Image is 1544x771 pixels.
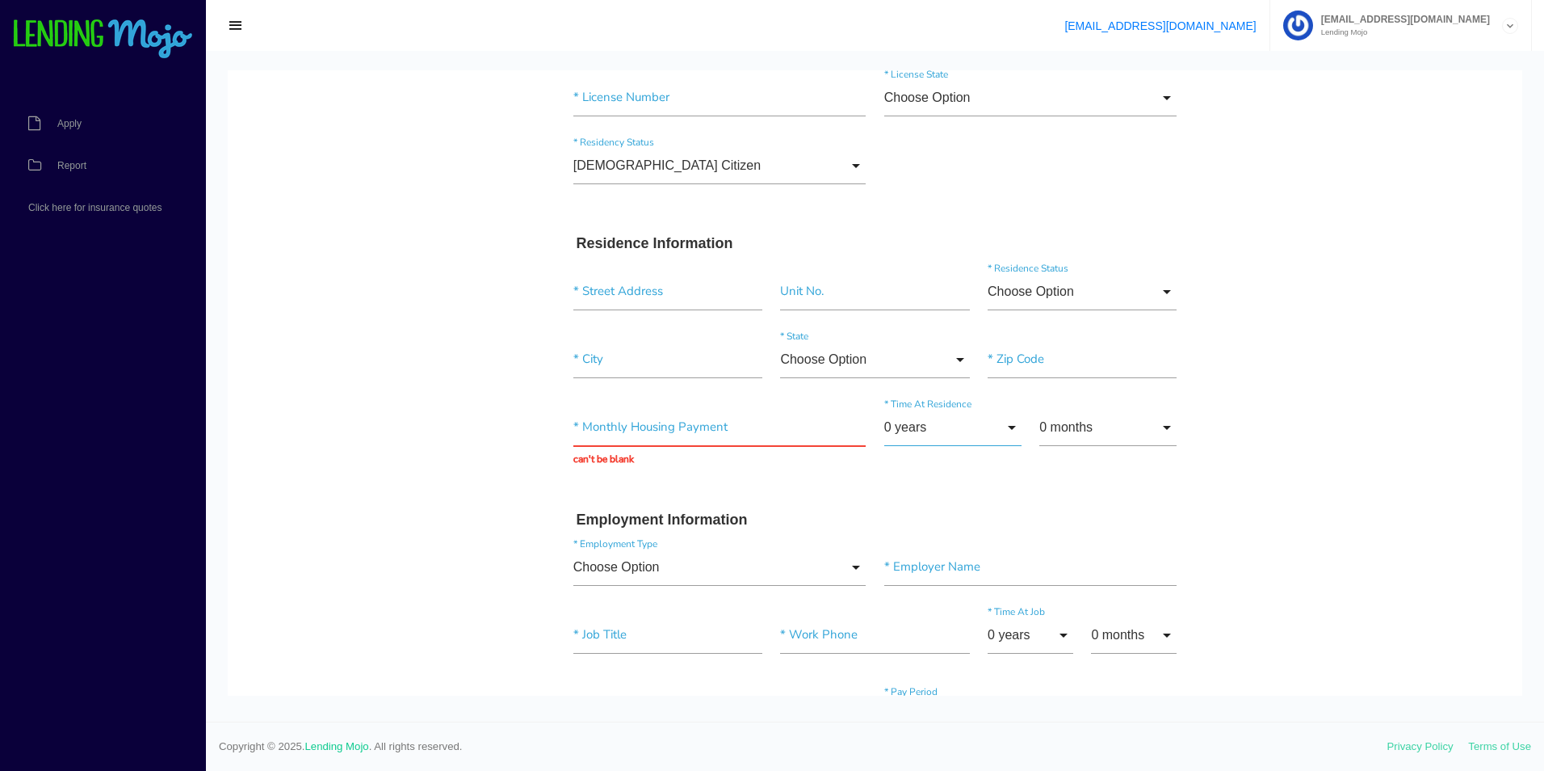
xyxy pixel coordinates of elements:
a: Lending Mojo [305,740,369,752]
a: Privacy Policy [1387,740,1454,752]
h3: Employment Information [349,441,946,459]
span: Apply [57,119,82,128]
a: [EMAIL_ADDRESS][DOMAIN_NAME] [1064,19,1256,32]
span: Click here for insurance quotes [28,203,162,213]
span: Copyright © 2025. . All rights reserved. [219,739,1387,755]
a: Terms of Use [1468,740,1531,752]
img: logo-small.png [12,19,194,60]
h3: Residence Information [349,165,946,183]
span: Report [57,161,86,171]
small: Lending Mojo [1313,28,1490,36]
span: [EMAIL_ADDRESS][DOMAIN_NAME] [1313,15,1490,24]
img: Profile image [1283,11,1313,40]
